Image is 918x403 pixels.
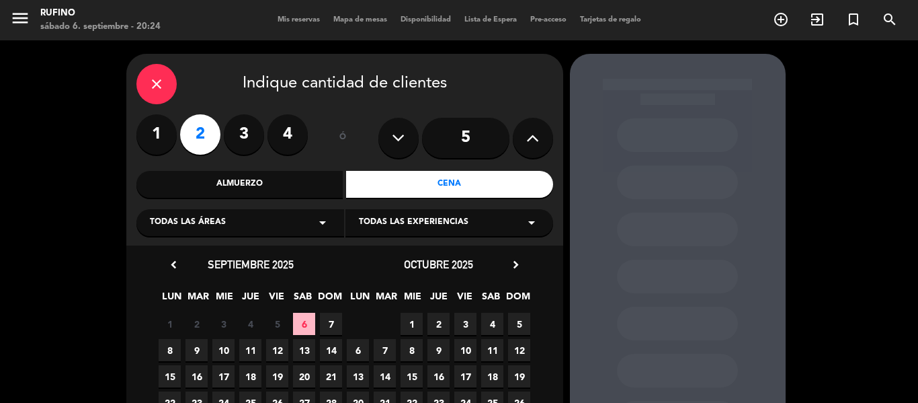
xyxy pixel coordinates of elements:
span: 12 [266,339,288,361]
span: 11 [239,339,261,361]
span: 20 [293,365,315,388]
span: SAB [480,289,502,311]
span: 15 [401,365,423,388]
div: Almuerzo [136,171,343,198]
span: 8 [159,339,181,361]
span: Todas las experiencias [359,216,468,229]
i: arrow_drop_down [524,215,540,231]
span: 4 [239,313,261,335]
i: menu [10,8,30,28]
label: 1 [136,114,177,155]
i: add_circle_outline [773,11,789,28]
span: Disponibilidad [394,16,458,24]
span: 11 [481,339,503,361]
div: Rufino [40,7,161,20]
span: Mis reservas [271,16,327,24]
span: MAR [375,289,397,311]
i: turned_in_not [845,11,862,28]
span: septiembre 2025 [208,258,294,271]
span: 17 [454,365,476,388]
span: 4 [481,313,503,335]
span: 9 [185,339,208,361]
i: close [149,76,165,92]
span: 18 [239,365,261,388]
span: 1 [159,313,181,335]
span: 21 [320,365,342,388]
span: DOM [506,289,528,311]
span: 14 [320,339,342,361]
span: LUN [349,289,371,311]
span: octubre 2025 [404,258,473,271]
span: DOM [318,289,340,311]
span: 14 [374,365,396,388]
label: 3 [224,114,264,155]
span: MAR [187,289,209,311]
span: 9 [427,339,450,361]
label: 4 [267,114,308,155]
div: sábado 6. septiembre - 20:24 [40,20,161,34]
span: 19 [266,365,288,388]
span: 17 [212,365,235,388]
span: 2 [185,313,208,335]
span: 13 [347,365,369,388]
label: 2 [180,114,220,155]
span: 6 [347,339,369,361]
span: 3 [212,313,235,335]
span: 2 [427,313,450,335]
span: MIE [213,289,235,311]
span: VIE [265,289,288,311]
span: 16 [427,365,450,388]
span: VIE [454,289,476,311]
span: JUE [239,289,261,311]
span: 16 [185,365,208,388]
span: 13 [293,339,315,361]
span: 10 [454,339,476,361]
div: Indique cantidad de clientes [136,64,553,104]
i: exit_to_app [809,11,825,28]
span: Mapa de mesas [327,16,394,24]
i: arrow_drop_down [315,215,331,231]
span: 3 [454,313,476,335]
span: 19 [508,365,530,388]
span: 5 [508,313,530,335]
span: 15 [159,365,181,388]
div: ó [321,114,365,161]
span: Pre-acceso [524,16,573,24]
span: 7 [374,339,396,361]
span: JUE [427,289,450,311]
i: chevron_left [167,258,181,272]
span: 18 [481,365,503,388]
span: 12 [508,339,530,361]
i: chevron_right [509,258,523,272]
span: 8 [401,339,423,361]
span: Lista de Espera [458,16,524,24]
span: SAB [292,289,314,311]
span: 6 [293,313,315,335]
span: Tarjetas de regalo [573,16,648,24]
button: menu [10,8,30,33]
span: 10 [212,339,235,361]
span: 1 [401,313,423,335]
i: search [882,11,898,28]
span: 7 [320,313,342,335]
span: 5 [266,313,288,335]
span: MIE [401,289,423,311]
span: LUN [161,289,183,311]
span: Todas las áreas [150,216,226,229]
div: Cena [346,171,553,198]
